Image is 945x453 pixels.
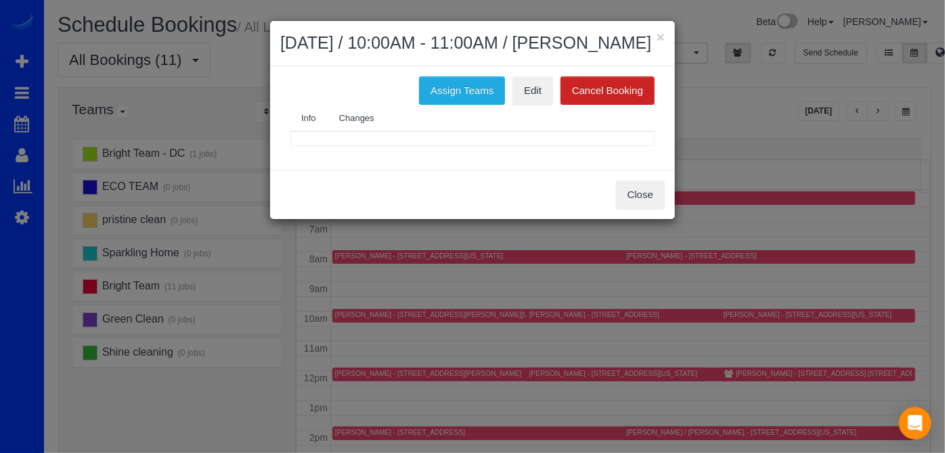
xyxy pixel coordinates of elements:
[561,76,655,105] button: Cancel Booking
[280,31,665,55] h2: [DATE] / 10:00AM - 11:00AM / [PERSON_NAME]
[419,76,505,105] button: Assign Teams
[339,113,374,123] span: Changes
[899,407,931,439] div: Open Intercom Messenger
[512,76,553,105] a: Edit
[290,105,327,133] a: Info
[616,181,665,209] button: Close
[328,105,385,133] a: Changes
[657,30,665,44] button: ×
[301,113,316,123] span: Info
